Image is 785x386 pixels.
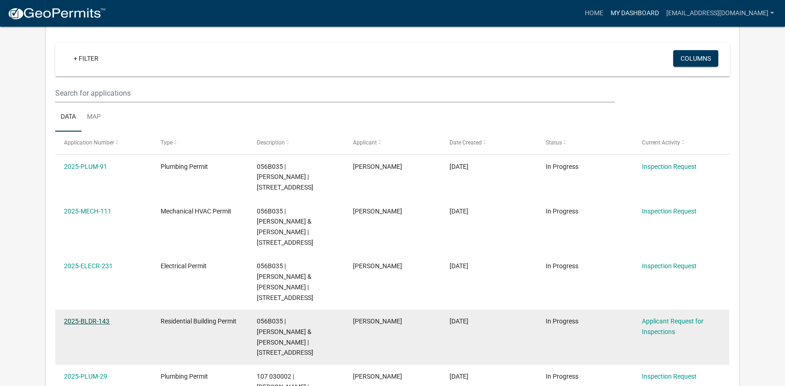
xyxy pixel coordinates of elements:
a: 2025-MECH-111 [64,207,111,215]
a: [EMAIL_ADDRESS][DOMAIN_NAME] [663,5,778,22]
a: Inspection Request [642,207,697,215]
datatable-header-cell: Date Created [440,132,537,154]
span: In Progress [546,163,578,170]
span: Application Number [64,139,114,146]
a: 2025-PLUM-91 [64,163,107,170]
span: Type [161,139,173,146]
button: Columns [673,50,718,67]
span: Mechanical HVAC Permit [161,207,231,215]
a: Inspection Request [642,163,697,170]
span: In Progress [546,373,578,380]
span: Sharon Schiffer [353,317,402,325]
span: Sharon Schiffer [353,207,402,215]
a: 2025-ELECR-231 [64,262,113,270]
span: Sharon Schiffer [353,262,402,270]
span: 056B035 | HITZ DEREK & MALLORY | 198 LAKESHORE DR [257,317,313,356]
span: In Progress [546,207,578,215]
span: 05/01/2025 [450,317,468,325]
span: Applicant [353,139,377,146]
datatable-header-cell: Application Number [55,132,151,154]
span: Current Activity [642,139,680,146]
span: In Progress [546,317,578,325]
span: 05/12/2025 [450,207,468,215]
span: Sharon Schiffer [353,373,402,380]
a: Inspection Request [642,373,697,380]
a: Map [81,103,106,132]
datatable-header-cell: Status [537,132,633,154]
span: 05/12/2025 [450,163,468,170]
span: 02/05/2025 [450,373,468,380]
a: Home [581,5,607,22]
input: Search for applications [55,84,615,103]
span: Date Created [450,139,482,146]
a: Inspection Request [642,262,697,270]
span: 056B035 | HITZ DEREK & MALLORY | 4019 Atlanta Hwy [257,207,313,246]
a: Data [55,103,81,132]
span: In Progress [546,262,578,270]
span: 05/12/2025 [450,262,468,270]
span: Sharon Schiffer [353,163,402,170]
datatable-header-cell: Type [152,132,248,154]
a: 2025-BLDR-143 [64,317,110,325]
span: Status [546,139,562,146]
span: Electrical Permit [161,262,207,270]
datatable-header-cell: Description [248,132,344,154]
a: My Dashboard [607,5,663,22]
span: Plumbing Permit [161,163,208,170]
span: Description [257,139,285,146]
datatable-header-cell: Current Activity [633,132,729,154]
a: Applicant Request for Inspections [642,317,704,335]
a: 2025-PLUM-29 [64,373,107,380]
span: 056B035 | Mitchell Dunagan | 4019 Atlanta Hwy [257,163,313,191]
span: Plumbing Permit [161,373,208,380]
span: Residential Building Permit [161,317,237,325]
a: + Filter [66,50,106,67]
span: 056B035 | HITZ DEREK & MALLORY | 4019 Atlanta Hwy [257,262,313,301]
datatable-header-cell: Applicant [344,132,440,154]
